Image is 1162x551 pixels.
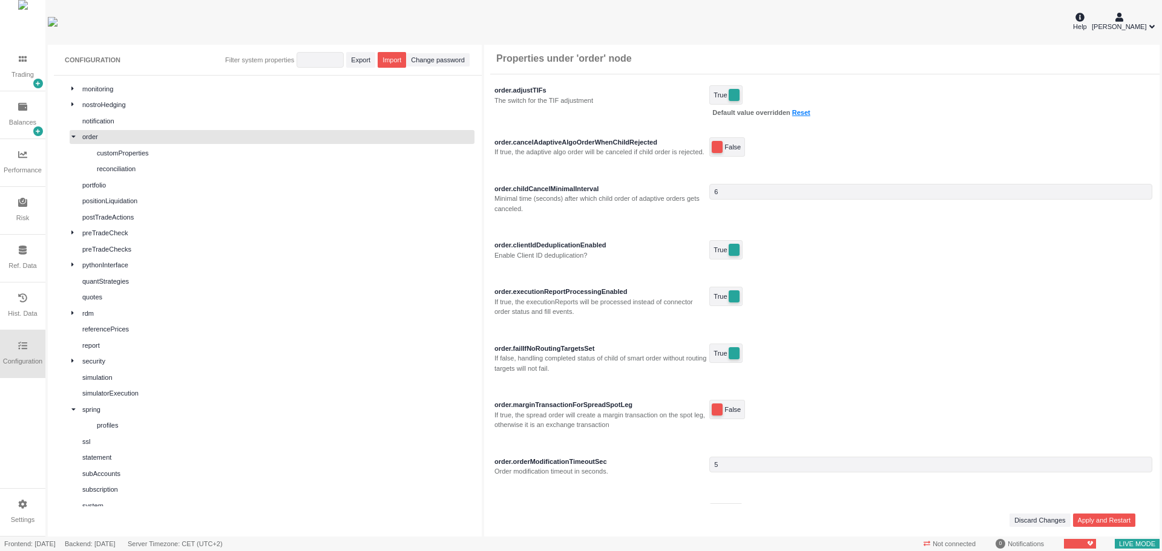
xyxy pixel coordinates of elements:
[82,180,473,191] div: portfolio
[82,196,473,206] div: positionLiquidation
[382,55,401,65] span: Import
[225,55,294,65] div: Filter system properties
[714,244,727,256] span: True
[494,250,706,261] div: Enable Client ID deduplication?
[792,109,810,116] a: Reset
[82,388,473,399] div: simulatorExecution
[714,347,727,359] span: True
[82,373,473,383] div: simulation
[1014,515,1065,526] span: Discard Changes
[411,55,465,65] span: Change password
[82,116,473,126] div: notification
[11,515,35,525] div: Settings
[1092,22,1146,32] span: [PERSON_NAME]
[494,137,706,148] div: order.cancelAdaptiveAlgoOrderWhenChildRejected
[494,410,706,430] div: If true, the spread order will create a margin transaction on the spot leg, otherwise it is an ex...
[82,484,473,495] div: subscription
[82,260,473,270] div: pythonInterface
[494,240,706,250] div: order.clientIdDeduplicationEnabled
[709,457,1152,472] input: Value
[3,356,42,367] div: Configuration
[494,85,706,96] div: order.adjustTIFs
[494,344,706,354] div: order.failIfNoRoutingTargetsSet
[97,148,473,158] div: customProperties
[82,341,473,351] div: report
[999,540,1002,548] span: 0
[82,469,473,479] div: subAccounts
[494,503,706,514] div: order.placeMarketAsLimitDefault
[494,353,706,373] div: If false, handling completed status of child of smart order without routing targets will not fail.
[724,141,741,153] span: False
[82,452,473,463] div: statement
[494,457,706,467] div: order.orderModificationTimeoutSec
[494,466,706,477] div: Order modification timeout in seconds.
[82,84,473,94] div: monitoring
[1073,11,1087,31] div: Help
[97,164,473,174] div: reconciliation
[494,287,706,297] div: order.executionReportProcessingEnabled
[82,308,473,319] div: rdm
[494,184,706,194] div: order.childCancelMinimalInterval
[496,53,632,64] h3: Properties under 'order' node
[1078,515,1131,526] span: Apply and Restart
[9,117,36,128] div: Balances
[82,292,473,302] div: quotes
[82,405,473,415] div: spring
[82,244,473,255] div: preTradeChecks
[1115,538,1160,550] span: LIVE MODE
[82,501,473,511] div: system
[4,165,42,175] div: Performance
[709,184,1152,200] input: Value
[494,147,706,157] div: If true, the adaptive algo order will be canceled if child order is rejected.
[82,212,473,223] div: postTradeActions
[82,324,473,334] div: referencePrices
[714,89,727,101] span: True
[8,261,36,271] div: Ref. Data
[48,17,57,27] img: wyden_logotype_blue.svg
[82,100,473,110] div: nostroHedging
[990,538,1050,550] div: Notifications
[714,290,727,302] span: True
[65,55,120,65] div: CONFIGURATION
[82,132,473,142] div: order
[351,55,370,65] span: Export
[11,70,34,80] div: Trading
[82,228,473,238] div: preTradeCheck
[16,213,29,223] div: Risk
[82,437,473,447] div: ssl
[8,308,37,319] div: Hist. Data
[494,194,706,214] div: Minimal time (seconds) after which child order of adaptive orders gets canceled.
[82,356,473,367] div: security
[919,538,980,550] span: Not connected
[724,403,741,416] span: False
[82,276,473,287] div: quantStrategies
[494,297,706,317] div: If true, the executionReports will be processed instead of connector order status and fill events.
[494,400,706,410] div: order.marginTransactionForSpreadSpotLeg
[97,420,473,431] div: profiles
[494,96,706,106] div: The switch for the TIF adjustment
[712,109,810,116] span: Default value overridden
